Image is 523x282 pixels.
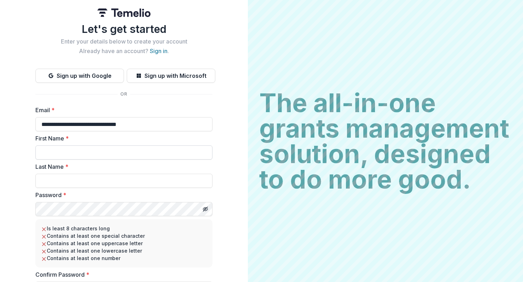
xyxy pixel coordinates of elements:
[41,225,207,232] li: Is least 8 characters long
[35,270,208,279] label: Confirm Password
[35,191,208,199] label: Password
[127,69,215,83] button: Sign up with Microsoft
[35,23,212,35] h1: Let's get started
[35,162,208,171] label: Last Name
[35,48,212,54] h2: Already have an account? .
[41,232,207,240] li: Contains at least one special character
[35,38,212,45] h2: Enter your details below to create your account
[41,240,207,247] li: Contains at least one uppercase letter
[35,106,208,114] label: Email
[35,134,208,143] label: First Name
[41,247,207,254] li: Contains at least one lowercase letter
[41,254,207,262] li: Contains at least one number
[150,47,167,54] a: Sign in
[97,8,150,17] img: Temelio
[200,203,211,215] button: Toggle password visibility
[35,69,124,83] button: Sign up with Google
